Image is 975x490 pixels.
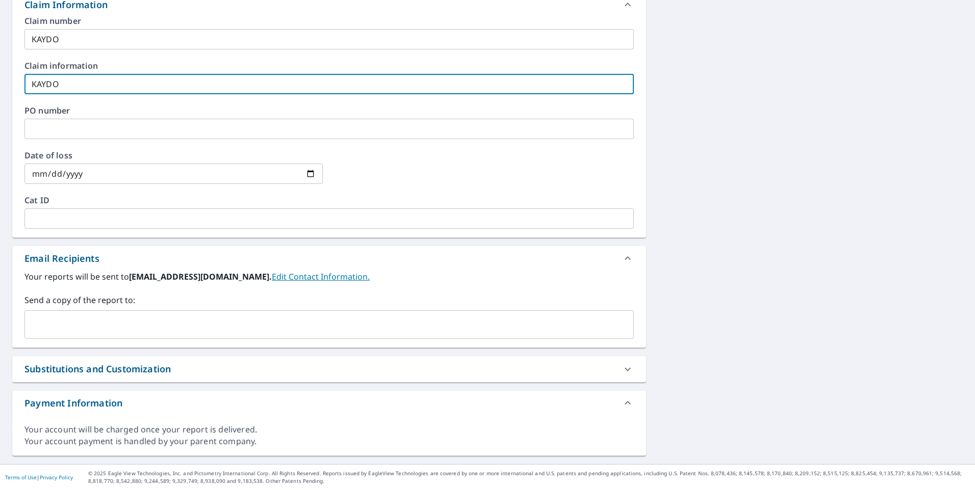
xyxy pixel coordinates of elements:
[129,271,272,282] b: [EMAIL_ADDRESS][DOMAIN_NAME].
[24,196,634,204] label: Cat ID
[24,435,634,447] div: Your account payment is handled by your parent company.
[88,470,970,485] p: © 2025 Eagle View Technologies, Inc. and Pictometry International Corp. All Rights Reserved. Repo...
[5,474,73,480] p: |
[24,424,634,435] div: Your account will be charged once your report is delivered.
[24,106,634,115] label: PO number
[24,17,634,25] label: Claim number
[12,356,646,382] div: Substitutions and Customization
[24,151,323,159] label: Date of loss
[272,271,370,282] a: EditContactInfo
[5,474,37,481] a: Terms of Use
[24,252,99,265] div: Email Recipients
[24,294,634,306] label: Send a copy of the report to:
[24,396,122,410] div: Payment Information
[40,474,73,481] a: Privacy Policy
[12,391,646,415] div: Payment Information
[24,62,634,70] label: Claim information
[24,270,634,283] label: Your reports will be sent to
[12,246,646,270] div: Email Recipients
[24,362,171,376] div: Substitutions and Customization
